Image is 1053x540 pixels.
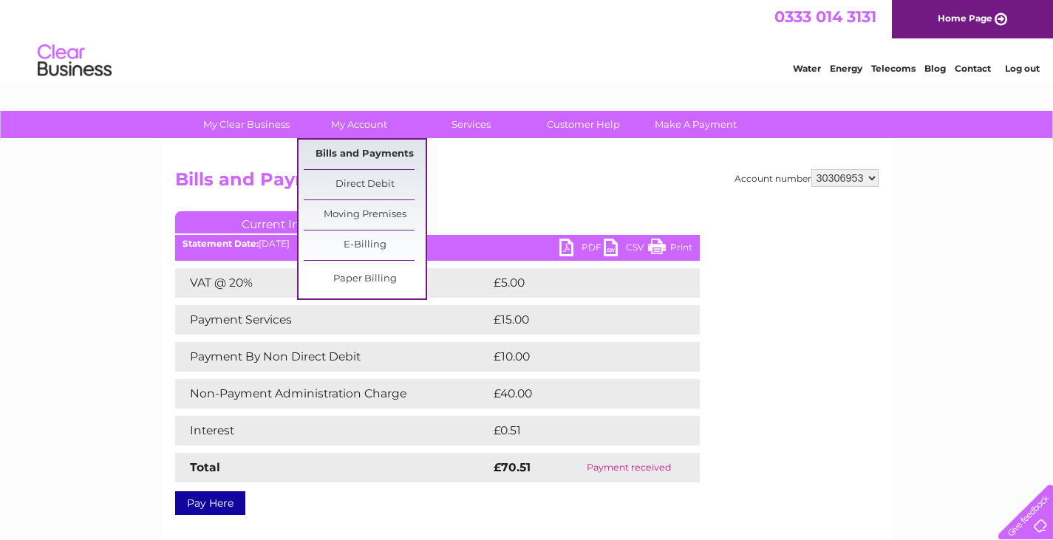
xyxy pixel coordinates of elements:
[793,63,821,74] a: Water
[648,239,692,260] a: Print
[494,460,531,474] strong: £70.51
[490,416,663,445] td: £0.51
[175,169,879,197] h2: Bills and Payments
[490,268,666,298] td: £5.00
[490,305,669,335] td: £15.00
[304,200,426,230] a: Moving Premises
[830,63,862,74] a: Energy
[37,38,112,83] img: logo.png
[183,238,259,249] b: Statement Date:
[490,342,669,372] td: £10.00
[298,111,420,138] a: My Account
[175,211,397,233] a: Current Invoice
[774,7,876,26] a: 0333 014 3131
[559,239,604,260] a: PDF
[175,268,490,298] td: VAT @ 20%
[635,111,757,138] a: Make A Payment
[190,460,220,474] strong: Total
[175,305,490,335] td: Payment Services
[558,453,699,482] td: Payment received
[604,239,648,260] a: CSV
[871,63,916,74] a: Telecoms
[490,379,671,409] td: £40.00
[175,416,490,445] td: Interest
[304,140,426,169] a: Bills and Payments
[735,169,879,187] div: Account number
[304,230,426,260] a: E-Billing
[175,239,700,249] div: [DATE]
[955,63,991,74] a: Contact
[410,111,532,138] a: Services
[924,63,946,74] a: Blog
[175,491,245,515] a: Pay Here
[178,8,876,72] div: Clear Business is a trading name of Verastar Limited (registered in [GEOGRAPHIC_DATA] No. 3667643...
[304,170,426,199] a: Direct Debit
[175,379,490,409] td: Non-Payment Administration Charge
[175,342,490,372] td: Payment By Non Direct Debit
[185,111,307,138] a: My Clear Business
[522,111,644,138] a: Customer Help
[1005,63,1040,74] a: Log out
[304,264,426,294] a: Paper Billing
